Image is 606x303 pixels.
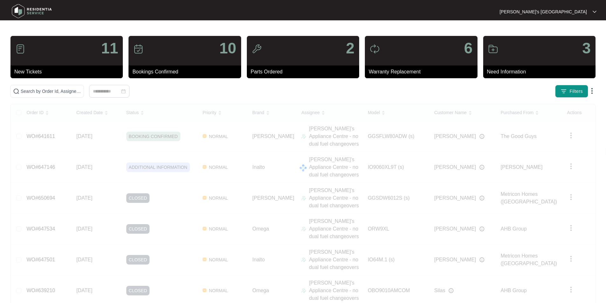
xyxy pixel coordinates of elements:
[132,68,241,76] p: Bookings Confirmed
[219,41,236,56] p: 10
[464,41,473,56] p: 6
[252,44,262,54] img: icon
[370,44,380,54] img: icon
[346,41,354,56] p: 2
[588,87,596,95] img: dropdown arrow
[569,88,583,95] span: Filters
[101,41,118,56] p: 11
[15,44,25,54] img: icon
[561,88,567,94] img: filter icon
[488,44,498,54] img: icon
[369,68,477,76] p: Warranty Replacement
[10,2,54,21] img: residentia service logo
[21,88,81,95] input: Search by Order Id, Assignee Name, Customer Name, Brand and Model
[500,9,587,15] p: [PERSON_NAME]'s [GEOGRAPHIC_DATA]
[133,44,143,54] img: icon
[593,10,596,13] img: dropdown arrow
[13,88,19,94] img: search-icon
[14,68,123,76] p: New Tickets
[487,68,596,76] p: Need Information
[251,68,359,76] p: Parts Ordered
[582,41,591,56] p: 3
[555,85,588,98] button: filter iconFilters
